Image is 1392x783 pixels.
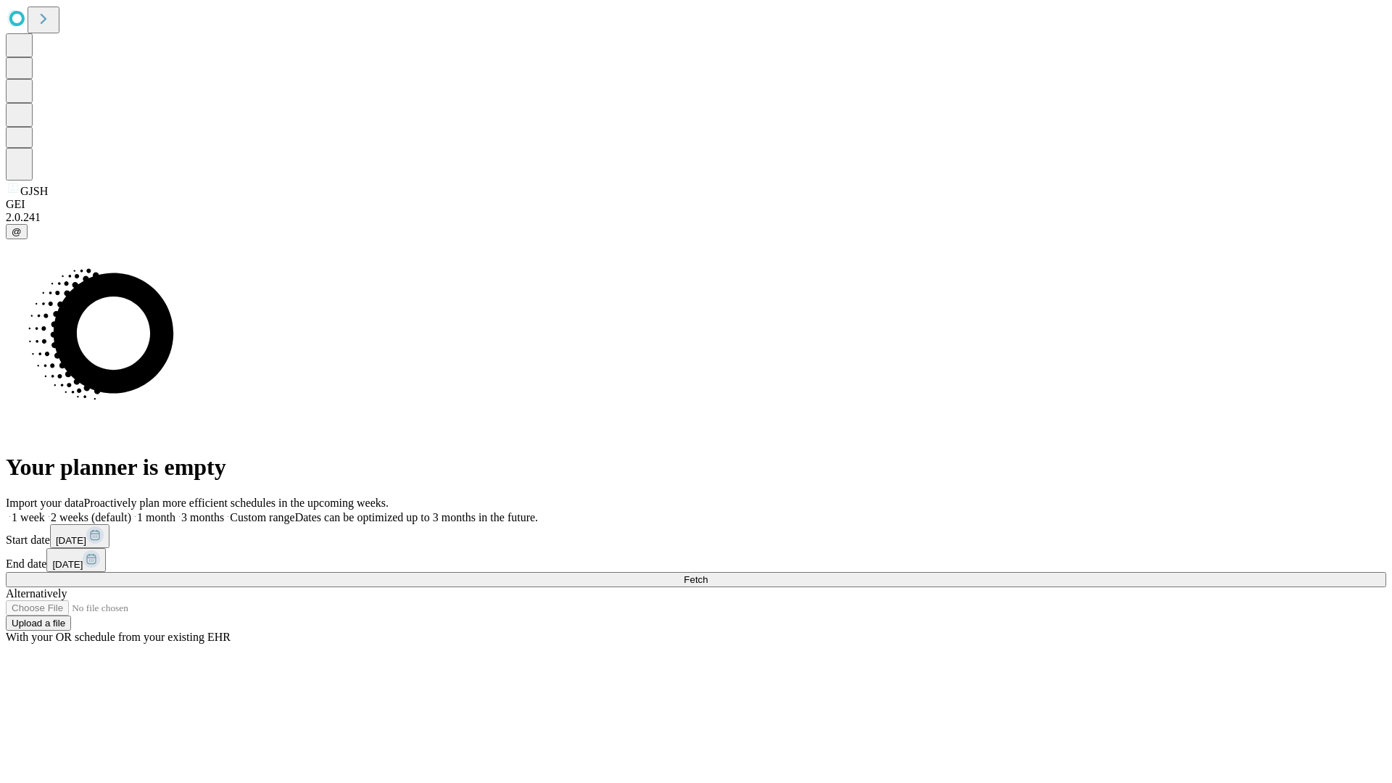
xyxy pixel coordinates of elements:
span: With your OR schedule from your existing EHR [6,631,231,643]
div: 2.0.241 [6,211,1386,224]
span: Alternatively [6,587,67,600]
span: GJSH [20,185,48,197]
span: @ [12,226,22,237]
div: End date [6,548,1386,572]
button: Fetch [6,572,1386,587]
span: [DATE] [52,559,83,570]
span: Fetch [684,574,708,585]
span: [DATE] [56,535,86,546]
button: @ [6,224,28,239]
button: Upload a file [6,616,71,631]
span: 1 week [12,511,45,523]
span: Import your data [6,497,84,509]
div: GEI [6,198,1386,211]
button: [DATE] [50,524,109,548]
div: Start date [6,524,1386,548]
span: 2 weeks (default) [51,511,131,523]
span: Custom range [230,511,294,523]
span: 3 months [181,511,224,523]
h1: Your planner is empty [6,454,1386,481]
button: [DATE] [46,548,106,572]
span: Dates can be optimized up to 3 months in the future. [295,511,538,523]
span: Proactively plan more efficient schedules in the upcoming weeks. [84,497,389,509]
span: 1 month [137,511,175,523]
